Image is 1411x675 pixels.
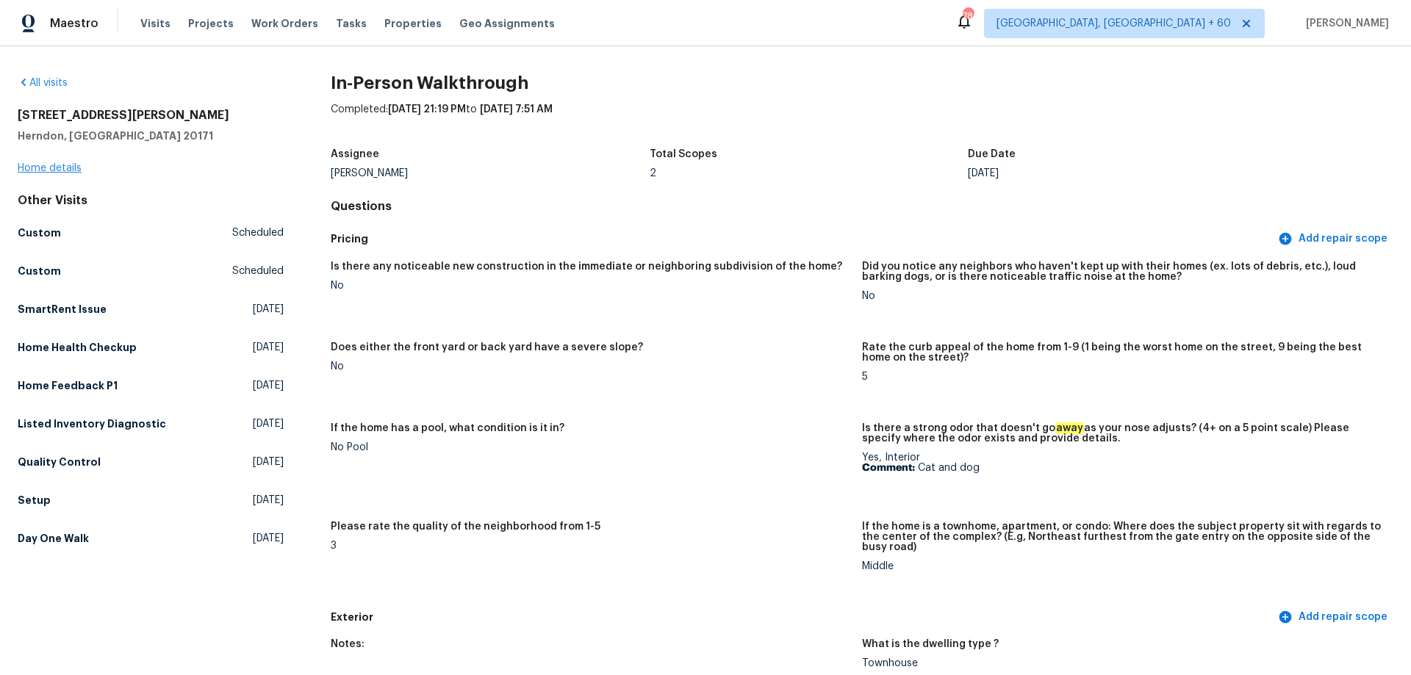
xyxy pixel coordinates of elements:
span: Tasks [336,18,367,29]
div: No Pool [331,442,850,452]
button: Add repair scope [1275,225,1393,253]
a: Setup[DATE] [18,487,284,513]
div: 780 [963,9,973,24]
a: All visits [18,78,68,88]
h5: Rate the curb appeal of the home from 1-9 (1 being the worst home on the street, 9 being the best... [862,342,1382,363]
div: Other Visits [18,193,284,208]
span: [DATE] [253,493,284,508]
div: [PERSON_NAME] [331,168,650,178]
a: Listed Inventory Diagnostic[DATE] [18,411,284,437]
h5: Setup [18,493,51,508]
button: Add repair scope [1275,604,1393,631]
div: 3 [331,541,850,551]
span: [DATE] [253,378,284,393]
h5: Due Date [968,149,1016,159]
span: [DATE] [253,531,284,546]
h5: Home Health Checkup [18,340,137,355]
h4: Questions [331,199,1393,214]
span: Visits [140,16,170,31]
h5: Does either the front yard or back yard have a severe slope? [331,342,643,353]
div: 2 [650,168,969,178]
h2: In-Person Walkthrough [331,76,1393,90]
h5: Quality Control [18,455,101,469]
a: CustomScheduled [18,220,284,246]
em: away [1055,422,1084,434]
span: Projects [188,16,234,31]
div: Completed: to [331,102,1393,140]
a: Quality Control[DATE] [18,449,284,475]
h5: What is the dwelling type ? [862,639,999,649]
a: SmartRent Issue[DATE] [18,296,284,322]
h5: Notes: [331,639,365,649]
b: Comment: [862,463,915,473]
span: Add repair scope [1281,608,1387,627]
span: [DATE] [253,302,284,317]
h5: If the home has a pool, what condition is it in? [331,423,564,433]
span: Scheduled [232,225,284,240]
h5: Pricing [331,231,1275,247]
h5: Day One Walk [18,531,89,546]
h5: Please rate the quality of the neighborhood from 1-5 [331,521,600,532]
div: Yes, Interior [862,452,1382,473]
a: Home Feedback P1[DATE] [18,372,284,399]
h5: Custom [18,264,61,278]
span: [PERSON_NAME] [1300,16,1389,31]
a: Home details [18,163,82,173]
span: Properties [384,16,442,31]
a: CustomScheduled [18,258,284,284]
h5: Is there any noticeable new construction in the immediate or neighboring subdivision of the home? [331,261,842,272]
span: [GEOGRAPHIC_DATA], [GEOGRAPHIC_DATA] + 60 [997,16,1231,31]
div: No [331,361,850,372]
h5: Home Feedback P1 [18,378,118,393]
a: Home Health Checkup[DATE] [18,334,284,361]
span: Scheduled [232,264,284,278]
h5: Custom [18,225,61,240]
span: [DATE] [253,340,284,355]
span: Add repair scope [1281,230,1387,248]
div: [DATE] [968,168,1287,178]
div: No [862,291,1382,301]
div: No [331,281,850,291]
h5: Exterior [331,610,1275,625]
span: Work Orders [251,16,318,31]
h5: SmartRent Issue [18,302,107,317]
a: Day One Walk[DATE] [18,525,284,552]
h5: If the home is a townhome, apartment, or condo: Where does the subject property sit with regards ... [862,521,1382,552]
h5: Did you notice any neighbors who haven't kept up with their homes (ex. lots of debris, etc.), lou... [862,261,1382,282]
h5: Total Scopes [650,149,717,159]
div: Townhouse [862,658,1382,668]
span: [DATE] 21:19 PM [388,104,466,115]
span: Geo Assignments [459,16,555,31]
span: [DATE] [253,455,284,469]
span: [DATE] [253,416,284,431]
h2: [STREET_ADDRESS][PERSON_NAME] [18,108,284,123]
h5: Is there a strong odor that doesn't go as your nose adjusts? (4+ on a 5 point scale) Please speci... [862,423,1382,444]
span: [DATE] 7:51 AM [480,104,553,115]
div: 5 [862,372,1382,382]
p: Cat and dog [862,463,1382,473]
span: Maestro [50,16,98,31]
h5: Herndon, [GEOGRAPHIC_DATA] 20171 [18,129,284,143]
h5: Listed Inventory Diagnostic [18,416,166,431]
h5: Assignee [331,149,379,159]
div: Middle [862,561,1382,571]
